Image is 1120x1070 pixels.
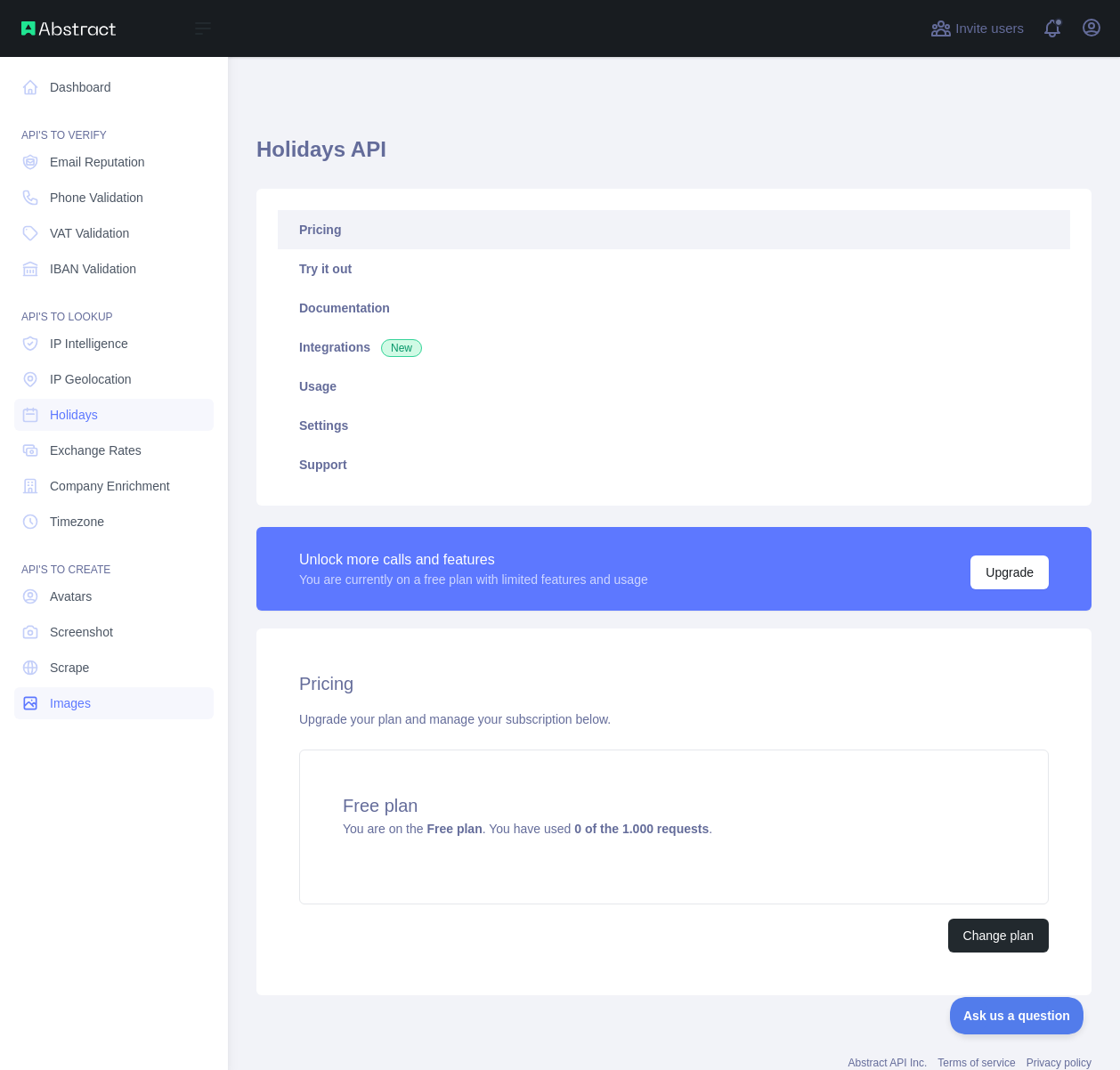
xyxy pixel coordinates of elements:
h4: Free plan [343,793,1005,818]
a: Privacy policy [1027,1057,1092,1069]
span: Screenshot [50,623,113,641]
a: VAT Validation [14,217,214,249]
span: VAT Validation [50,224,129,242]
span: Scrape [50,659,89,677]
span: Email Reputation [50,153,145,171]
a: Phone Validation [14,182,214,214]
strong: Free plan [426,822,482,836]
span: Holidays [50,406,98,424]
a: Screenshot [14,616,214,648]
a: Usage [278,367,1070,406]
button: Change plan [948,919,1049,952]
div: Unlock more calls and features [299,549,648,571]
a: Email Reputation [14,146,214,178]
span: IP Geolocation [50,370,132,388]
div: API'S TO VERIFY [14,107,214,142]
span: IP Intelligence [50,335,128,353]
span: Avatars [50,588,92,605]
a: Company Enrichment [14,470,214,502]
button: Upgrade [970,555,1049,589]
img: Abstract API [21,21,116,36]
span: Company Enrichment [50,477,170,495]
a: Try it out [278,249,1070,288]
div: Upgrade your plan and manage your subscription below. [299,710,1049,728]
div: API'S TO LOOKUP [14,288,214,324]
div: API'S TO CREATE [14,541,214,577]
a: IBAN Validation [14,253,214,285]
a: IP Geolocation [14,363,214,395]
div: You are currently on a free plan with limited features and usage [299,571,648,588]
span: New [381,339,422,357]
a: Support [278,445,1070,484]
button: Invite users [927,14,1027,43]
a: Holidays [14,399,214,431]
a: Settings [278,406,1070,445]
h1: Holidays API [256,135,1092,178]
a: IP Intelligence [14,328,214,360]
a: Abstract API Inc. [848,1057,928,1069]
span: Timezone [50,513,104,531]
span: Images [50,694,91,712]
h2: Pricing [299,671,1049,696]
a: Exchange Rates [14,434,214,466]
a: Integrations New [278,328,1070,367]
a: Timezone [14,506,214,538]
a: Terms of service [937,1057,1015,1069]
iframe: Toggle Customer Support [950,997,1084,1034]
span: Exchange Rates [50,442,142,459]
a: Scrape [14,652,214,684]
strong: 0 of the 1.000 requests [574,822,709,836]
a: Dashboard [14,71,214,103]
a: Documentation [278,288,1070,328]
span: You are on the . You have used . [343,822,712,836]
a: Pricing [278,210,1070,249]
span: Phone Validation [50,189,143,207]
span: IBAN Validation [50,260,136,278]
span: Invite users [955,19,1024,39]
a: Avatars [14,580,214,612]
a: Images [14,687,214,719]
